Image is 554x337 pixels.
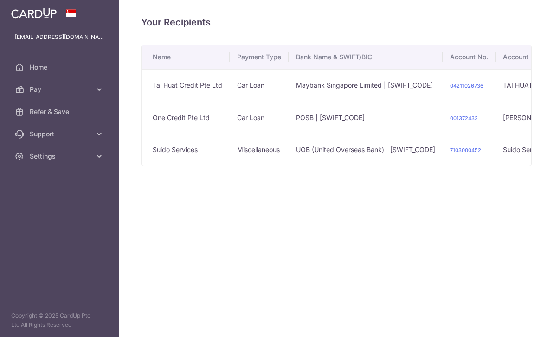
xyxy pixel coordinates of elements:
[30,129,91,139] span: Support
[450,83,483,89] a: 04211026736
[230,102,289,134] td: Car Loan
[289,134,443,166] td: UOB (United Overseas Bank) | [SWIFT_CODE]
[230,134,289,166] td: Miscellaneous
[30,63,91,72] span: Home
[30,107,91,116] span: Refer & Save
[30,152,91,161] span: Settings
[142,102,230,134] td: One Credit Pte Ltd
[141,15,532,30] h4: Your Recipients
[11,7,57,19] img: CardUp
[289,69,443,102] td: Maybank Singapore Limited | [SWIFT_CODE]
[230,45,289,69] th: Payment Type
[289,102,443,134] td: POSB | [SWIFT_CODE]
[230,69,289,102] td: Car Loan
[142,134,230,166] td: Suido Services
[289,45,443,69] th: Bank Name & SWIFT/BIC
[450,147,481,153] a: 7103000452
[15,32,104,42] p: [EMAIL_ADDRESS][DOMAIN_NAME]
[30,85,91,94] span: Pay
[142,69,230,102] td: Tai Huat Credit Pte Ltd
[142,45,230,69] th: Name
[450,115,478,121] a: 001372432
[494,309,545,332] iframe: Opens a widget where you can find more information
[443,45,496,69] th: Account No.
